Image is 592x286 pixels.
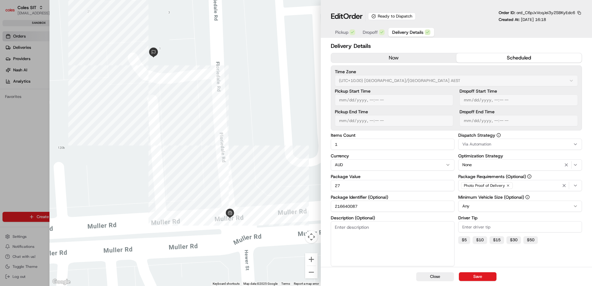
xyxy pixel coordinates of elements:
[62,106,76,110] span: Pylon
[16,40,103,47] input: Clear
[4,88,50,99] a: 📗Knowledge Base
[335,89,453,93] label: Pickup Start Time
[21,59,103,66] div: Start new chat
[6,91,11,96] div: 📗
[458,133,582,137] label: Dispatch Strategy
[331,154,454,158] label: Currency
[458,139,582,150] button: Via Automation
[51,278,72,286] a: Open this area in Google Maps (opens a new window)
[53,91,58,96] div: 💻
[294,282,319,285] a: Report a map error
[392,29,423,35] span: Delivery Details
[21,66,79,71] div: We're available if you need us!
[368,13,416,20] div: Ready to Dispatch
[59,90,101,97] span: API Documentation
[335,69,578,74] label: Time Zone
[458,195,582,199] label: Minimum Vehicle Size (Optional)
[44,105,76,110] a: Powered byPylon
[305,253,318,266] button: Zoom in
[458,221,582,232] input: Enter driver tip
[335,29,348,35] span: Pickup
[462,141,491,147] span: Via Automation
[499,17,546,23] p: Created At:
[460,89,578,93] label: Dropoff Start Time
[331,174,454,179] label: Package Value
[331,195,454,199] label: Package Identifier (Optional)
[496,133,501,137] button: Dispatch Strategy
[331,42,582,50] h2: Delivery Details
[499,10,575,16] p: Order ID:
[281,282,290,285] a: Terms
[458,236,470,244] button: $5
[331,133,454,137] label: Items Count
[331,180,454,191] input: Enter package value
[6,59,18,71] img: 1736555255976-a54dd68f-1ca7-489b-9aae-adbdc363a1c4
[305,266,318,278] button: Zoom out
[458,180,582,191] button: Photo Proof of Delivery
[331,201,454,212] input: Enter package identifier
[527,174,532,179] button: Package Requirements (Optional)
[106,61,114,69] button: Start new chat
[464,183,505,188] span: Photo Proof of Delivery
[331,139,454,150] input: Enter items count
[213,282,240,286] button: Keyboard shortcuts
[473,236,487,244] button: $10
[490,236,504,244] button: $15
[50,88,103,99] a: 💻API Documentation
[460,110,578,114] label: Dropoff End Time
[458,216,582,220] label: Driver Tip
[335,110,453,114] label: Pickup End Time
[506,236,521,244] button: $30
[458,174,582,179] label: Package Requirements (Optional)
[523,236,538,244] button: $50
[331,216,454,220] label: Description (Optional)
[416,272,454,281] button: Close
[462,162,472,168] span: None
[331,11,363,21] h1: Edit
[13,90,48,97] span: Knowledge Base
[458,154,582,158] label: Optimization Strategy
[6,6,19,18] img: Nash
[6,25,114,35] p: Welcome 👋
[331,53,456,63] button: now
[343,11,363,21] span: Order
[459,272,496,281] button: Save
[525,195,530,199] button: Minimum Vehicle Size (Optional)
[51,278,72,286] img: Google
[517,10,575,15] span: ord_C6pJxVcqJei3y2SBKyEdc6
[305,231,318,243] button: Map camera controls
[458,159,582,171] button: None
[363,29,378,35] span: Dropoff
[456,53,582,63] button: scheduled
[521,17,546,22] span: [DATE] 16:18
[243,282,278,285] span: Map data ©2025 Google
